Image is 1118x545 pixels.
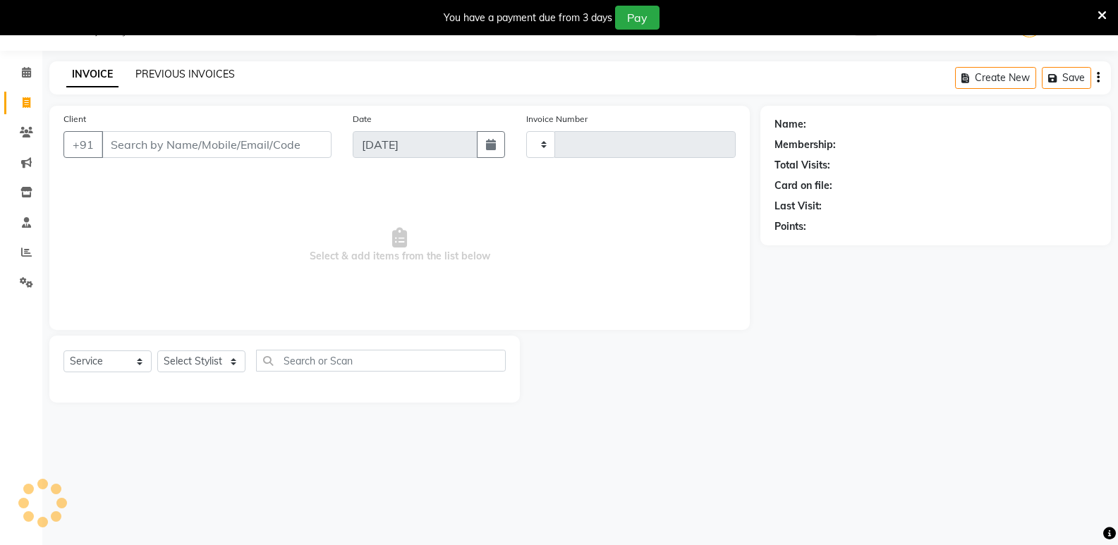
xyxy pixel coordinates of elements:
[526,113,588,125] label: Invoice Number
[774,137,836,152] div: Membership:
[774,178,832,193] div: Card on file:
[135,68,235,80] a: PREVIOUS INVOICES
[1042,67,1091,89] button: Save
[63,131,103,158] button: +91
[63,113,86,125] label: Client
[955,67,1036,89] button: Create New
[615,6,660,30] button: Pay
[444,11,612,25] div: You have a payment due from 3 days
[774,219,806,234] div: Points:
[774,199,822,214] div: Last Visit:
[353,113,372,125] label: Date
[66,62,119,87] a: INVOICE
[774,158,830,173] div: Total Visits:
[63,175,736,316] span: Select & add items from the list below
[774,117,806,132] div: Name:
[102,131,332,158] input: Search by Name/Mobile/Email/Code
[256,350,506,372] input: Search or Scan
